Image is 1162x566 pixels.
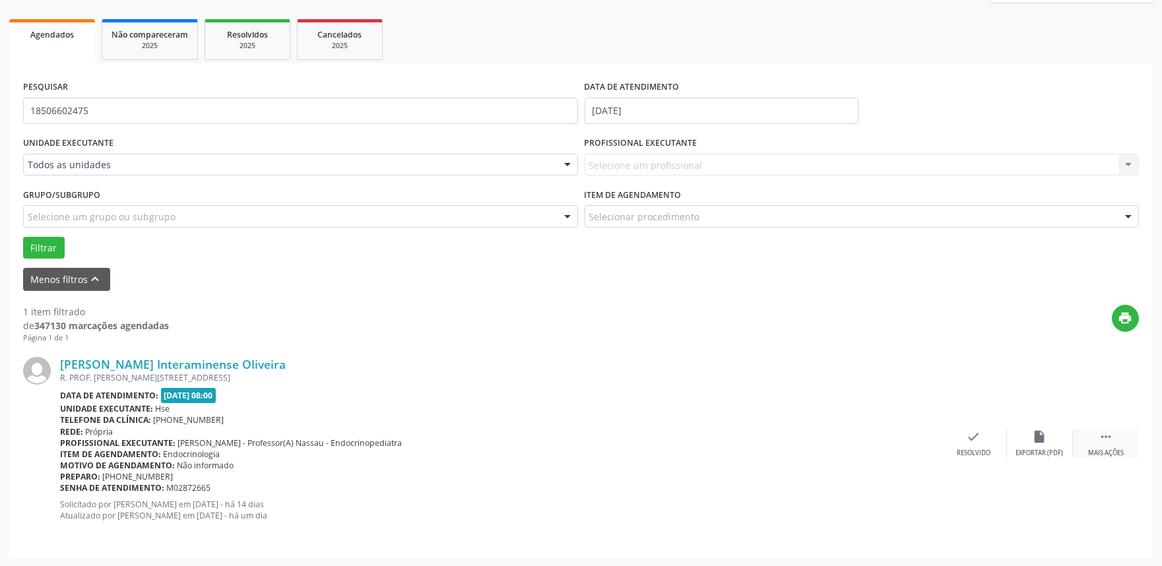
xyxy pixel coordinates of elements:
p: Solicitado por [PERSON_NAME] em [DATE] - há 14 dias Atualizado por [PERSON_NAME] em [DATE] - há u... [60,499,941,521]
div: de [23,319,169,332]
span: Hse [156,403,170,414]
i: check [967,429,981,444]
b: Unidade executante: [60,403,153,414]
b: Data de atendimento: [60,390,158,401]
span: [PHONE_NUMBER] [103,471,174,482]
div: Mais ações [1088,449,1124,458]
b: Profissional executante: [60,437,176,449]
span: [PERSON_NAME] - Professor(A) Nassau - Endocrinopediatra [178,437,403,449]
button: Menos filtroskeyboard_arrow_up [23,268,110,291]
a: [PERSON_NAME] Interaminense Oliveira [60,357,286,371]
i:  [1099,429,1113,444]
span: Todos as unidades [28,158,551,172]
input: Selecione um intervalo [585,98,858,124]
strong: 347130 marcações agendadas [34,319,169,332]
button: Filtrar [23,237,65,259]
span: Endocrinologia [164,449,220,460]
b: Preparo: [60,471,100,482]
i: insert_drive_file [1033,429,1047,444]
label: Grupo/Subgrupo [23,185,100,205]
span: Agendados [30,29,74,40]
div: Resolvido [957,449,990,458]
span: Selecione um grupo ou subgrupo [28,210,176,224]
div: 2025 [112,41,188,51]
b: Rede: [60,426,83,437]
span: Cancelados [318,29,362,40]
input: Nome, código do beneficiário ou CPF [23,98,578,124]
button: print [1112,305,1139,332]
span: Não informado [178,460,234,471]
label: UNIDADE EXECUTANTE [23,133,113,154]
span: Selecionar procedimento [589,210,700,224]
b: Telefone da clínica: [60,414,151,425]
span: Resolvidos [227,29,268,40]
div: Página 1 de 1 [23,332,169,344]
label: PROFISSIONAL EXECUTANTE [585,133,697,154]
i: print [1118,311,1133,325]
div: 2025 [214,41,280,51]
div: 1 item filtrado [23,305,169,319]
b: Motivo de agendamento: [60,460,175,471]
i: keyboard_arrow_up [88,272,103,286]
div: 2025 [307,41,373,51]
span: Própria [86,426,113,437]
b: Senha de atendimento: [60,482,164,493]
div: R. PROF. [PERSON_NAME][STREET_ADDRESS] [60,372,941,383]
label: Item de agendamento [585,185,682,205]
label: PESQUISAR [23,77,68,98]
span: M02872665 [167,482,211,493]
span: [PHONE_NUMBER] [154,414,224,425]
label: DATA DE ATENDIMENTO [585,77,680,98]
span: Não compareceram [112,29,188,40]
img: img [23,357,51,385]
b: Item de agendamento: [60,449,161,460]
div: Exportar (PDF) [1016,449,1064,458]
span: [DATE] 08:00 [161,388,216,403]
